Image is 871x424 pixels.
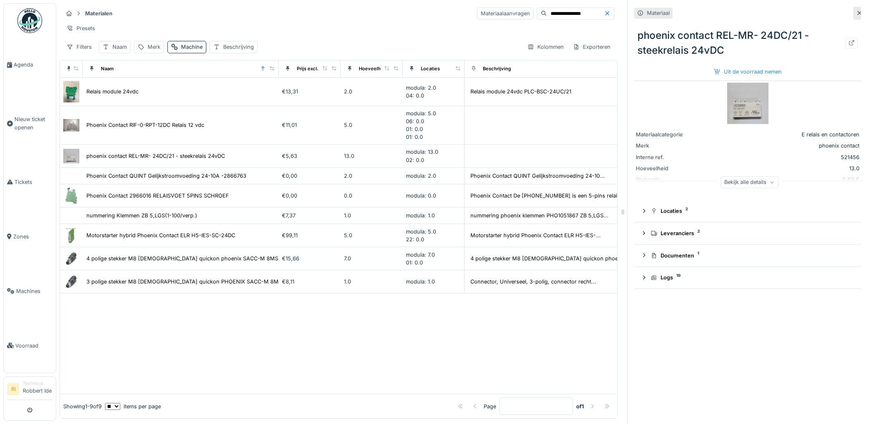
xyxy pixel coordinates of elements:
[223,43,254,51] div: Beschrijving
[63,227,79,243] img: Motorstarter hybrid Phoenix Contact ELR H5-IES-SC-24DC
[477,7,534,19] div: Materiaalaanvragen
[86,172,246,180] div: Phoenix Contact QUINT Gelijkstroomvoeding 24-10A -2866763
[701,164,859,172] div: 13.0
[4,318,56,373] a: Voorraad
[86,88,138,95] div: Relais module 24vdc
[647,9,670,17] div: Materiaal
[282,121,337,129] div: €11,01
[14,115,52,131] span: Nieuw ticket openen
[86,212,197,219] div: nummering Klemmen ZB 5,LGS(1-100/verp.)
[101,65,114,72] div: Naam
[86,192,229,200] div: Phoenix Contact 2966016 RELAISVOET 5PINS SCHROEF
[421,65,440,72] div: Locaties
[282,172,337,180] div: €0,00
[63,119,79,131] img: Phoenix Contact RIF-0-RPT-12DC Relais 12 vdc
[651,274,851,281] div: Logs
[636,164,698,172] div: Hoeveelheid
[344,152,399,160] div: 13.0
[181,43,203,51] div: Machine
[297,65,328,72] div: Prijs excl. btw
[470,278,596,286] div: Connector, Universeel, 3-polig, connector recht...
[406,134,423,140] span: 01: 0.0
[470,255,654,262] div: 4 polige stekker M8 [DEMOGRAPHIC_DATA] quickon phoenix SACC-M...
[406,126,423,132] span: 01: 0.0
[63,41,95,53] div: Filters
[14,61,52,69] span: Agenda
[651,207,851,215] div: Locaties
[637,248,858,263] summary: Documenten1
[483,65,511,72] div: Beschrijving
[105,403,161,410] div: items per page
[651,252,851,260] div: Documenten
[701,142,859,150] div: phoenix contact
[4,38,56,92] a: Agenda
[470,172,605,180] div: Phoenix Contact QUINT Gelijkstroomvoeding 24-10...
[637,226,858,241] summary: Leveranciers2
[406,229,436,235] span: modula: 5.0
[86,152,225,160] div: phoenix contact REL-MR- 24DC/21 - steekrelais 24vDC
[406,212,435,219] span: modula: 1.0
[637,203,858,219] summary: Locaties2
[86,255,310,262] div: 4 polige stekker M8 [DEMOGRAPHIC_DATA] quickon phoenix SACC-M 8MS-4QO-0,5-M
[470,88,571,95] div: Relais module 24vdc PLC-BSC-24UC/21
[63,149,79,163] img: phoenix contact REL-MR- 24DC/21 - steekrelais 24vDC
[701,131,859,138] div: E relais en contactoren
[406,93,424,99] span: 04: 0.0
[636,131,698,138] div: Materiaalcategorie
[344,212,399,219] div: 1.0
[16,287,52,295] span: Machines
[4,264,56,318] a: Machines
[82,10,116,17] strong: Materialen
[14,178,52,186] span: Tickets
[406,260,423,266] span: 01: 0.0
[569,41,614,53] div: Exporteren
[63,22,99,34] div: Presets
[282,231,337,239] div: €99,11
[406,236,424,243] span: 22: 0.0
[576,403,584,410] strong: of 1
[636,142,698,150] div: Merk
[406,85,436,91] span: modula: 2.0
[23,380,52,398] li: Robbert Ide
[636,153,698,161] div: Interne ref.
[470,231,601,239] div: Motorstarter hybrid Phoenix Contact ELR H5-IES-...
[282,88,337,95] div: €13,31
[344,255,399,262] div: 7.0
[344,231,399,239] div: 5.0
[344,192,399,200] div: 0.0
[484,403,496,410] div: Page
[4,209,56,264] a: Zones
[637,270,858,286] summary: Logs19
[112,43,127,51] div: Naam
[148,43,160,51] div: Merk
[406,173,436,179] span: modula: 2.0
[17,8,42,33] img: Badge_color-CXgf-gQk.svg
[524,41,568,53] div: Kolommen
[86,121,204,129] div: Phoenix Contact RIF-0-RPT-12DC Relais 12 vdc
[406,252,435,258] span: modula: 7.0
[282,192,337,200] div: €0,00
[86,231,235,239] div: Motorstarter hybrid Phoenix Contact ELR H5-IES-SC-24DC
[406,193,436,199] span: modula: 0.0
[15,342,52,350] span: Voorraad
[470,212,609,219] div: nummering phoenix klemmen PHO1051867 ZB 5,LGS...
[7,383,19,395] li: RI
[63,403,102,410] div: Showing 1 - 9 of 9
[406,279,435,285] span: modula: 1.0
[63,81,79,102] img: Relais module 24vdc
[344,172,399,180] div: 2.0
[359,65,388,72] div: Hoeveelheid
[63,188,79,204] img: Phoenix Contact 2966016 RELAISVOET 5PINS SCHROEF
[406,157,424,163] span: 02: 0.0
[701,153,859,161] div: 521456
[711,66,785,77] div: Uit de voorraad nemen
[406,149,438,155] span: modula: 13.0
[23,380,52,386] div: Technicus
[282,152,337,160] div: €5,63
[727,83,768,124] img: phoenix contact REL-MR- 24DC/21 - steekrelais 24vDC
[63,274,79,290] img: 3 polige stekker M8 male quickon PHOENIX SACC-M 8MS-3QO-0,25-M
[13,233,52,241] span: Zones
[282,278,337,286] div: €8,11
[4,92,56,155] a: Nieuw ticket openen
[406,110,436,117] span: modula: 5.0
